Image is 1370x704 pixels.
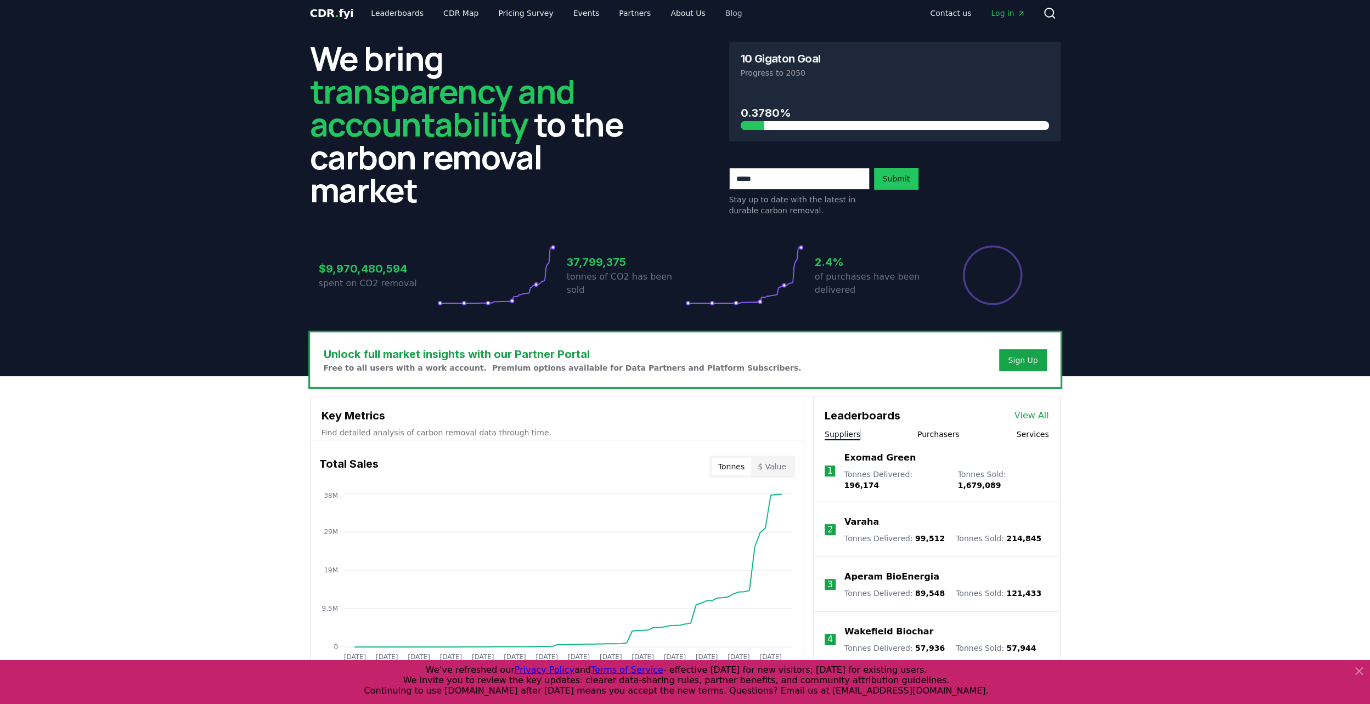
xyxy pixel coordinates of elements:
h3: $9,970,480,594 [319,260,437,277]
button: $ Value [751,458,793,475]
tspan: [DATE] [439,653,462,661]
p: Tonnes Delivered : [844,533,945,544]
tspan: [DATE] [728,653,750,661]
a: View All [1014,409,1049,422]
span: Log in [991,8,1025,19]
a: Partners [610,3,659,23]
span: CDR fyi [310,7,354,20]
p: spent on CO2 removal [319,277,437,290]
a: Log in [982,3,1034,23]
span: 1,679,089 [957,481,1001,490]
h3: Unlock full market insights with our Partner Portal [324,346,802,362]
h3: Key Metrics [322,407,793,424]
tspan: [DATE] [408,653,430,661]
p: Tonnes Sold : [956,533,1041,544]
p: Progress to 2050 [741,67,1049,78]
tspan: 29M [324,528,338,536]
p: of purchases have been delivered [815,270,933,297]
tspan: 9.5M [322,605,337,612]
a: Aperam BioEnergia [844,570,939,583]
tspan: [DATE] [535,653,558,661]
h3: Leaderboards [825,407,900,424]
button: Tonnes [712,458,751,475]
h2: We bring to the carbon removal market [310,42,641,206]
button: Suppliers [825,429,860,440]
nav: Main [921,3,1034,23]
tspan: [DATE] [759,653,782,661]
h3: 10 Gigaton Goal [741,53,821,64]
a: Blog [717,3,751,23]
a: Leaderboards [362,3,432,23]
button: Sign Up [999,349,1046,371]
a: CDR Map [435,3,487,23]
p: Stay up to date with the latest in durable carbon removal. [729,194,870,216]
p: Free to all users with a work account. Premium options available for Data Partners and Platform S... [324,362,802,373]
p: Find detailed analysis of carbon removal data through time. [322,427,793,438]
button: Services [1016,429,1048,440]
span: . [335,7,339,20]
tspan: [DATE] [663,653,686,661]
h3: 37,799,375 [567,254,685,270]
p: Tonnes Sold : [956,588,1041,599]
tspan: [DATE] [471,653,494,661]
span: 196,174 [844,481,879,490]
tspan: [DATE] [696,653,718,661]
span: 121,433 [1006,589,1041,598]
p: Tonnes Delivered : [844,469,946,491]
tspan: [DATE] [567,653,590,661]
tspan: 38M [324,492,338,499]
a: About Us [662,3,714,23]
a: Contact us [921,3,980,23]
tspan: [DATE] [504,653,526,661]
tspan: [DATE] [343,653,366,661]
h3: 2.4% [815,254,933,270]
span: transparency and accountability [310,69,575,146]
tspan: 19M [324,566,338,574]
p: 4 [827,633,833,646]
p: tonnes of CO2 has been sold [567,270,685,297]
span: 89,548 [915,589,945,598]
a: Varaha [844,515,879,529]
button: Submit [874,168,919,190]
h3: 0.3780% [741,105,1049,121]
a: Exomad Green [844,451,916,464]
div: Percentage of sales delivered [962,245,1023,306]
a: Events [565,3,608,23]
a: CDR.fyi [310,5,354,21]
h3: Total Sales [319,456,379,478]
nav: Main [362,3,751,23]
a: Pricing Survey [489,3,562,23]
a: Sign Up [1008,355,1038,366]
p: Tonnes Sold : [956,643,1036,654]
p: 1 [827,464,832,478]
button: Purchasers [917,429,960,440]
p: 2 [827,523,833,536]
tspan: [DATE] [632,653,654,661]
p: Tonnes Sold : [957,469,1048,491]
span: 214,845 [1006,534,1041,543]
p: 3 [827,578,833,591]
a: Wakefield Biochar [844,625,933,638]
p: Tonnes Delivered : [844,643,945,654]
tspan: [DATE] [600,653,622,661]
span: 57,944 [1006,644,1036,652]
span: 99,512 [915,534,945,543]
p: Tonnes Delivered : [844,588,945,599]
tspan: 0 [334,643,338,651]
span: 57,936 [915,644,945,652]
tspan: [DATE] [375,653,398,661]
